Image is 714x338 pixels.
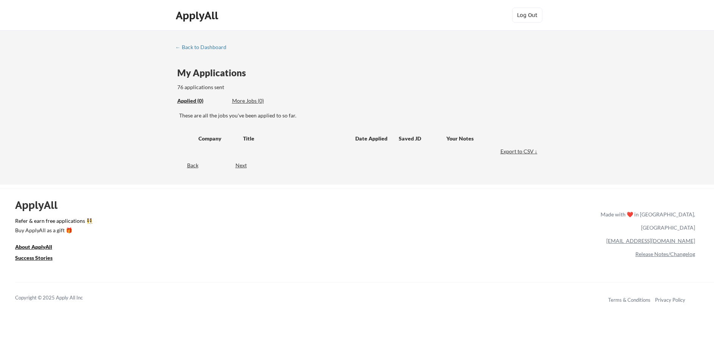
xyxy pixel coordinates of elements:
div: These are all the jobs you've been applied to so far. [179,112,539,119]
div: Saved JD [399,131,446,145]
div: Export to CSV ↓ [500,148,539,155]
div: 76 applications sent [177,83,324,91]
div: Back [175,162,198,169]
a: Terms & Conditions [608,297,650,303]
div: Company [198,135,236,142]
div: Date Applied [355,135,389,142]
a: Privacy Policy [655,297,685,303]
div: Made with ❤️ in [GEOGRAPHIC_DATA], [GEOGRAPHIC_DATA] [598,208,695,234]
button: Log Out [512,8,542,23]
a: ← Back to Dashboard [175,44,232,52]
div: My Applications [177,68,252,77]
u: About ApplyAll [15,244,52,250]
div: Your Notes [446,135,533,142]
a: [EMAIL_ADDRESS][DOMAIN_NAME] [606,238,695,244]
div: Applied (0) [177,97,226,105]
div: Copyright © 2025 Apply All Inc [15,294,102,302]
div: Buy ApplyAll as a gift 🎁 [15,228,91,233]
a: Release Notes/Changelog [635,251,695,257]
div: ← Back to Dashboard [175,45,232,50]
a: Success Stories [15,254,63,263]
div: ApplyAll [15,199,66,211]
div: Title [243,135,348,142]
a: About ApplyAll [15,243,63,252]
div: More Jobs (0) [232,97,288,105]
div: These are job applications we think you'd be a good fit for, but couldn't apply you to automatica... [232,97,288,105]
div: ApplyAll [176,9,220,22]
u: Success Stories [15,255,53,261]
div: Next [235,162,256,169]
a: Buy ApplyAll as a gift 🎁 [15,226,91,236]
div: These are all the jobs you've been applied to so far. [177,97,226,105]
a: Refer & earn free applications 👯‍♀️ [15,218,443,226]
